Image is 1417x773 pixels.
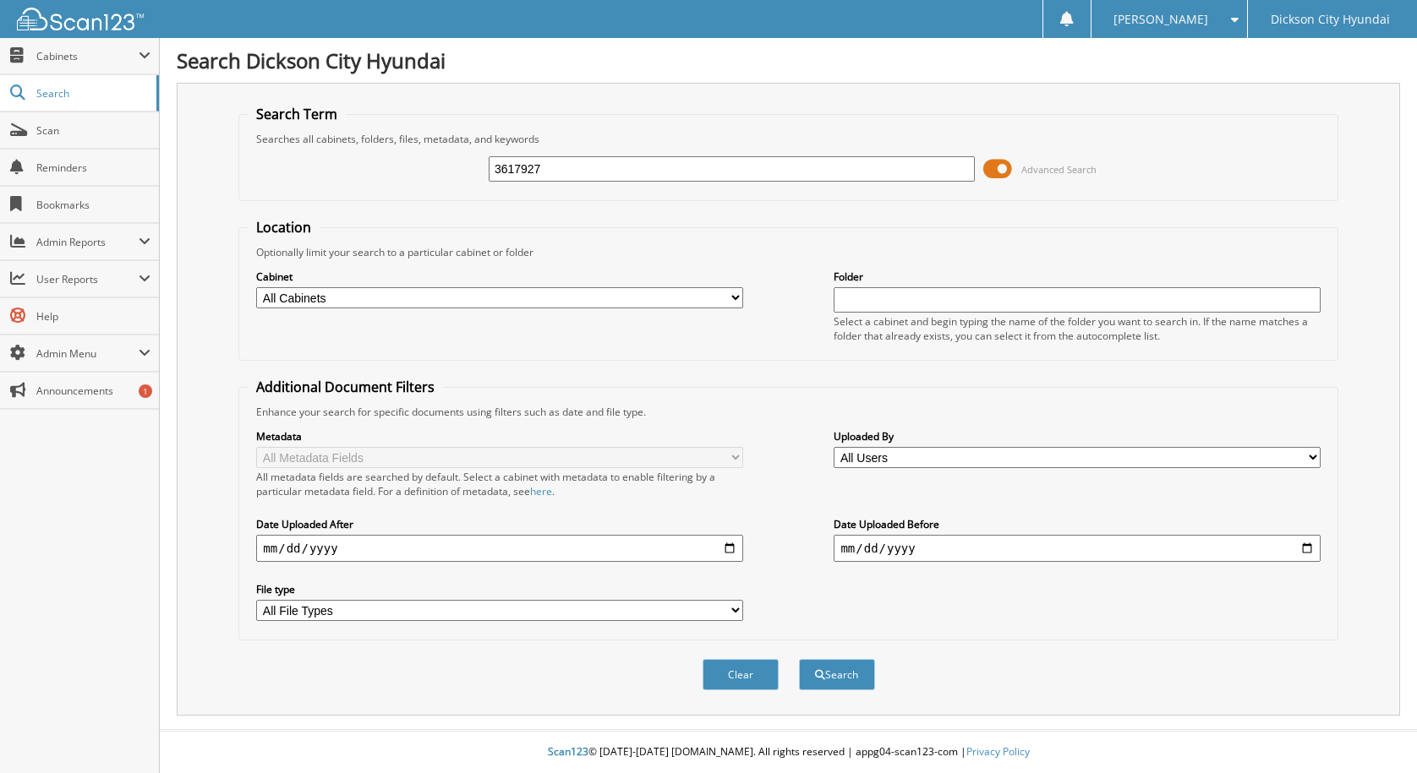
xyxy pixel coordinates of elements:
span: Advanced Search [1021,163,1097,176]
input: end [834,535,1320,562]
button: Search [799,659,875,690]
span: [PERSON_NAME] [1113,14,1208,24]
span: Dickson City Hyundai [1271,14,1390,24]
div: 1 [139,384,152,398]
legend: Location [248,218,320,237]
label: Date Uploaded After [256,517,742,531]
div: Select a cabinet and begin typing the name of the folder you want to search in. If the name match... [834,314,1320,343]
span: Scan123 [548,744,588,759]
h1: Search Dickson City Hyundai [177,46,1400,74]
label: Date Uploaded Before [834,517,1320,531]
span: User Reports [36,272,139,286]
div: Enhance your search for specific documents using filters such as date and file type. [248,405,1328,419]
label: Metadata [256,429,742,444]
span: Announcements [36,384,150,398]
label: File type [256,582,742,596]
input: start [256,535,742,562]
legend: Additional Document Filters [248,378,443,396]
span: Help [36,309,150,324]
img: scan123-logo-white.svg [17,8,144,30]
div: Optionally limit your search to a particular cabinet or folder [248,245,1328,259]
span: Reminders [36,161,150,175]
span: Cabinets [36,49,139,63]
div: Searches all cabinets, folders, files, metadata, and keywords [248,132,1328,146]
label: Cabinet [256,269,742,284]
span: Bookmarks [36,198,150,212]
a: Privacy Policy [966,744,1030,759]
span: Search [36,86,148,101]
legend: Search Term [248,105,346,123]
span: Admin Menu [36,346,139,361]
label: Uploaded By [834,429,1320,444]
span: Scan [36,123,150,138]
a: here [530,484,552,498]
label: Folder [834,269,1320,284]
div: © [DATE]-[DATE] [DOMAIN_NAME]. All rights reserved | appg04-scan123-com | [160,732,1417,773]
div: All metadata fields are searched by default. Select a cabinet with metadata to enable filtering b... [256,470,742,498]
button: Clear [703,659,779,690]
span: Admin Reports [36,235,139,249]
